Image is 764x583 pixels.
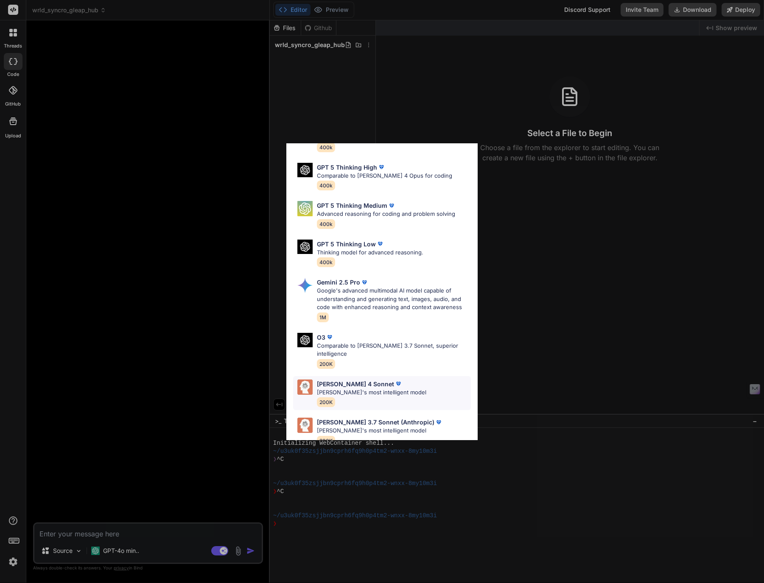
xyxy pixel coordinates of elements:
[297,278,313,293] img: Pick Models
[317,181,335,190] span: 400k
[317,418,434,427] p: [PERSON_NAME] 3.7 Sonnet (Anthropic)
[297,163,313,178] img: Pick Models
[317,287,470,312] p: Google's advanced multimodal AI model capable of understanding and generating text, images, audio...
[297,379,313,395] img: Pick Models
[317,201,387,210] p: GPT 5 Thinking Medium
[434,418,443,427] img: premium
[317,342,470,358] p: Comparable to [PERSON_NAME] 3.7 Sonnet, superior intelligence
[387,201,396,210] img: premium
[317,359,335,369] span: 200K
[360,278,369,287] img: premium
[297,201,313,216] img: Pick Models
[317,397,335,407] span: 200K
[317,142,335,152] span: 400k
[317,278,360,287] p: Gemini 2.5 Pro
[297,333,313,348] img: Pick Models
[317,379,394,388] p: [PERSON_NAME] 4 Sonnet
[317,172,452,180] p: Comparable to [PERSON_NAME] 4 Opus for coding
[317,388,426,397] p: [PERSON_NAME]'s most intelligent model
[377,163,386,171] img: premium
[317,248,423,257] p: Thinking model for advanced reasoning.
[317,312,329,322] span: 1M
[317,427,443,435] p: [PERSON_NAME]'s most intelligent model
[325,333,334,341] img: premium
[297,418,313,433] img: Pick Models
[317,219,335,229] span: 400k
[317,333,325,342] p: O3
[376,240,384,248] img: premium
[317,240,376,248] p: GPT 5 Thinking Low
[317,210,455,218] p: Advanced reasoning for coding and problem solving
[297,240,313,254] img: Pick Models
[394,379,403,388] img: premium
[317,163,377,172] p: GPT 5 Thinking High
[317,257,335,267] span: 400k
[317,436,335,446] span: 200K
